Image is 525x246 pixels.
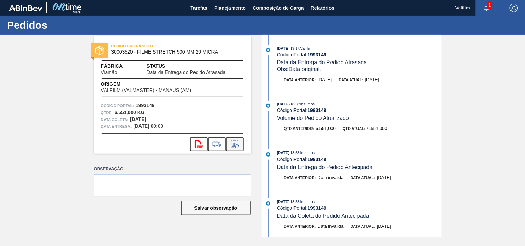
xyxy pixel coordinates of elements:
span: Fábrica [101,63,139,70]
img: atual [266,152,270,157]
h1: Pedidos [7,21,130,29]
span: 6.551,000 [316,126,336,131]
span: Data anterior: [284,176,316,180]
span: Data atual: [351,176,375,180]
span: [DATE] [277,200,289,204]
img: Logout [510,4,518,12]
span: VALFILM (VALMASTER) - MANAUS (AM) [101,88,191,93]
span: Data da Coleta do Pedido Antecipada [277,213,369,219]
span: Tarefas [190,4,207,12]
strong: 1993149 [308,107,327,113]
span: Data entrega: [101,123,132,130]
span: Data coleta: [101,116,129,123]
span: Status [147,63,244,70]
span: [DATE] [377,224,391,229]
strong: 1993149 [308,205,327,211]
label: Observação [94,164,251,174]
span: Data da Entrega do Pedido Antecipada [277,164,373,170]
span: 6.551,000 [367,126,387,131]
strong: 1993149 [136,103,155,108]
span: [DATE] [318,77,332,82]
div: Código Portal: [277,157,441,162]
span: Viamão [101,70,117,75]
span: Planejamento [214,4,246,12]
span: - 19:17 [290,47,299,50]
div: Abrir arquivo PDF [190,137,208,151]
span: Data atual: [351,224,375,228]
span: Código Portal: [101,102,134,109]
strong: 1993149 [308,52,327,57]
span: Qtde : [101,109,113,116]
span: - 18:58 [290,200,299,204]
span: Volume do Pedido Atualizado [277,115,349,121]
span: Data inválida [318,224,344,229]
span: Data da Entrega do Pedido Atrasada [147,70,226,75]
button: Salvar observação [181,201,251,215]
img: TNhmsLtSVTkK8tSr43FrP2fwEKptu5GPRR3wAAAABJRU5ErkJggg== [9,5,42,11]
span: Qtd atual: [343,126,365,131]
div: Código Portal: [277,107,441,113]
span: [DATE] [365,77,379,82]
img: atual [266,48,270,52]
strong: [DATE] [130,116,146,122]
div: Informar alteração no pedido [226,137,244,151]
span: Origem [101,81,211,88]
span: Data anterior: [284,224,316,228]
img: atual [266,201,270,206]
span: [DATE] [277,151,289,155]
span: Relatórios [311,4,334,12]
span: Qtd anterior: [284,126,314,131]
span: Obs: Data original. [277,66,321,72]
span: Composição de Carga [253,4,304,12]
span: : Insumos [299,200,315,204]
span: Data anterior: [284,78,316,82]
span: : Insumos [299,102,315,106]
span: PEDIDO EM TRÂNSITO [111,42,208,49]
div: Código Portal: [277,205,441,211]
strong: 1993149 [308,157,327,162]
strong: [DATE] 00:00 [134,123,163,129]
span: Data inválida [318,175,344,180]
img: status [95,46,104,55]
span: : Valfilm [299,46,311,50]
span: [DATE] [277,46,289,50]
span: [DATE] [277,102,289,106]
span: - 18:58 [290,151,299,155]
img: atual [266,104,270,108]
div: Ir para Composição de Carga [208,137,226,151]
span: [DATE] [377,175,391,180]
button: Notificações [476,3,498,13]
strong: 6.551,000 KG [115,110,145,115]
span: Data atual: [339,78,363,82]
span: 1 [487,1,492,9]
span: - 18:58 [290,102,299,106]
span: 30003520 - FILME STRETCH 500 MM 20 MICRA [111,49,237,55]
span: : Insumos [299,151,315,155]
span: Data da Entrega do Pedido Atrasada [277,59,367,65]
div: Código Portal: [277,52,441,57]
